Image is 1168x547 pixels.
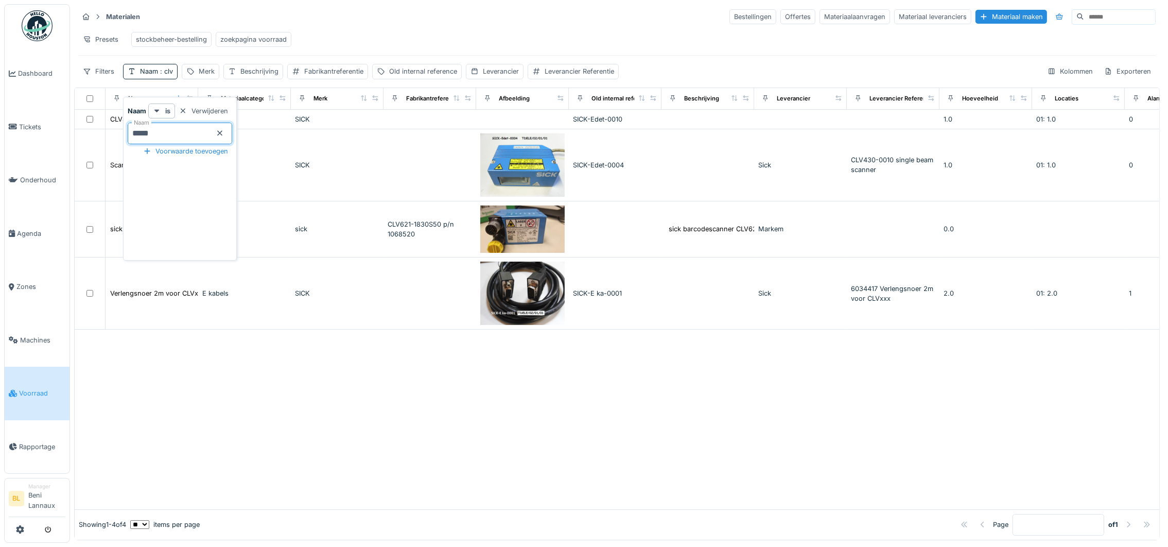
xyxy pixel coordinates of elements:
div: Naam [140,66,173,76]
img: Badge_color-CXgf-gQk.svg [22,10,53,41]
div: SICK-Edet-0004 [573,160,657,170]
div: 0.0 [944,224,1028,234]
span: : clv [158,67,173,75]
div: CLV420-0010 scanner [110,114,180,124]
div: sick barcodescanner CLV621-1830S50 markem prin... [669,224,837,234]
span: CLV430-0010 single beam scanner [851,156,933,174]
img: sick barcodescanner CLV621-1830S50 [480,206,565,253]
div: Hoeveelheid [962,94,998,103]
div: Materiaalcategorie [221,94,273,103]
div: 1.0 [944,160,1028,170]
div: Fabrikantreferentie [406,94,460,103]
div: Merk [313,94,327,103]
div: E detectie [202,160,287,170]
div: Leverancier Referentie [545,66,614,76]
div: Leverancier [777,94,810,103]
span: Voorraad [19,388,65,398]
div: Materiaal maken [975,10,1047,24]
div: Verwijderen [175,104,232,118]
div: Merk [199,66,215,76]
div: Beschrijving [240,66,278,76]
div: 1.0 [944,114,1028,124]
strong: is [165,106,170,116]
span: Sick [758,161,771,169]
span: Tickets [19,122,65,132]
div: Page [993,520,1008,529]
div: sick [295,224,379,234]
div: Old internal reference [591,94,653,103]
div: Old internal reference [389,66,457,76]
div: Voorwaarde toevoegen [139,144,232,158]
div: SICK [295,288,379,298]
div: Manager [28,483,65,490]
span: 6034417 Verlengsnoer 2m voor CLVxxx [851,285,933,302]
span: Onderhoud [20,175,65,185]
strong: Materialen [102,12,144,22]
div: Exporteren [1100,64,1156,79]
div: Scanner CLV430-0010 [110,160,181,170]
span: Machines [20,335,65,345]
div: 2.0 [944,288,1028,298]
span: Dashboard [18,69,65,78]
div: Filters [78,64,119,79]
div: Materiaalaanvragen [820,9,890,24]
strong: Naam [128,106,146,116]
div: SICK-Edet-0010 [573,114,657,124]
span: 01: 2.0 [1036,289,1057,297]
span: Zones [16,282,65,292]
div: stockbeheer-bestelling [136,35,207,44]
span: 01: 1.0 [1036,161,1056,169]
div: Verlengsnoer 2m voor CLVxxx [110,288,205,298]
li: BL [9,491,24,506]
div: Naam [128,94,144,103]
span: Markem [758,225,783,233]
div: Beschrijving [684,94,719,103]
div: items per page [130,520,200,529]
li: Beni Lannaux [28,483,65,515]
span: 01: 1.0 [1036,115,1056,123]
img: Verlengsnoer 2m voor CLVxxx [480,262,565,325]
div: E kabels [202,288,287,298]
div: Locaties [1055,94,1078,103]
strong: of 1 [1108,520,1118,529]
div: Leverancier Referentie [869,94,934,103]
div: Showing 1 - 4 of 4 [79,520,126,529]
div: SICK [295,160,379,170]
label: Naam [132,118,151,127]
div: Bestellingen [729,9,776,24]
div: Presets [78,32,123,47]
div: Afbeelding [499,94,530,103]
div: sick barcodescanner CLV621-1830S50 [110,224,231,234]
span: Agenda [17,229,65,238]
div: Leverancier [483,66,519,76]
div: zoekpagina voorraad [220,35,287,44]
span: Sick [758,289,771,297]
div: Materiaal leveranciers [894,9,971,24]
span: Rapportage [19,442,65,452]
div: SICK [295,114,379,124]
div: SICK-E ka-0001 [573,288,657,298]
div: CLV621-1830S50 p/n 1068520 [388,219,472,239]
div: Offertes [780,9,815,24]
div: Fabrikantreferentie [304,66,363,76]
img: Scanner CLV430-0010 [480,133,565,197]
div: Kolommen [1043,64,1097,79]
